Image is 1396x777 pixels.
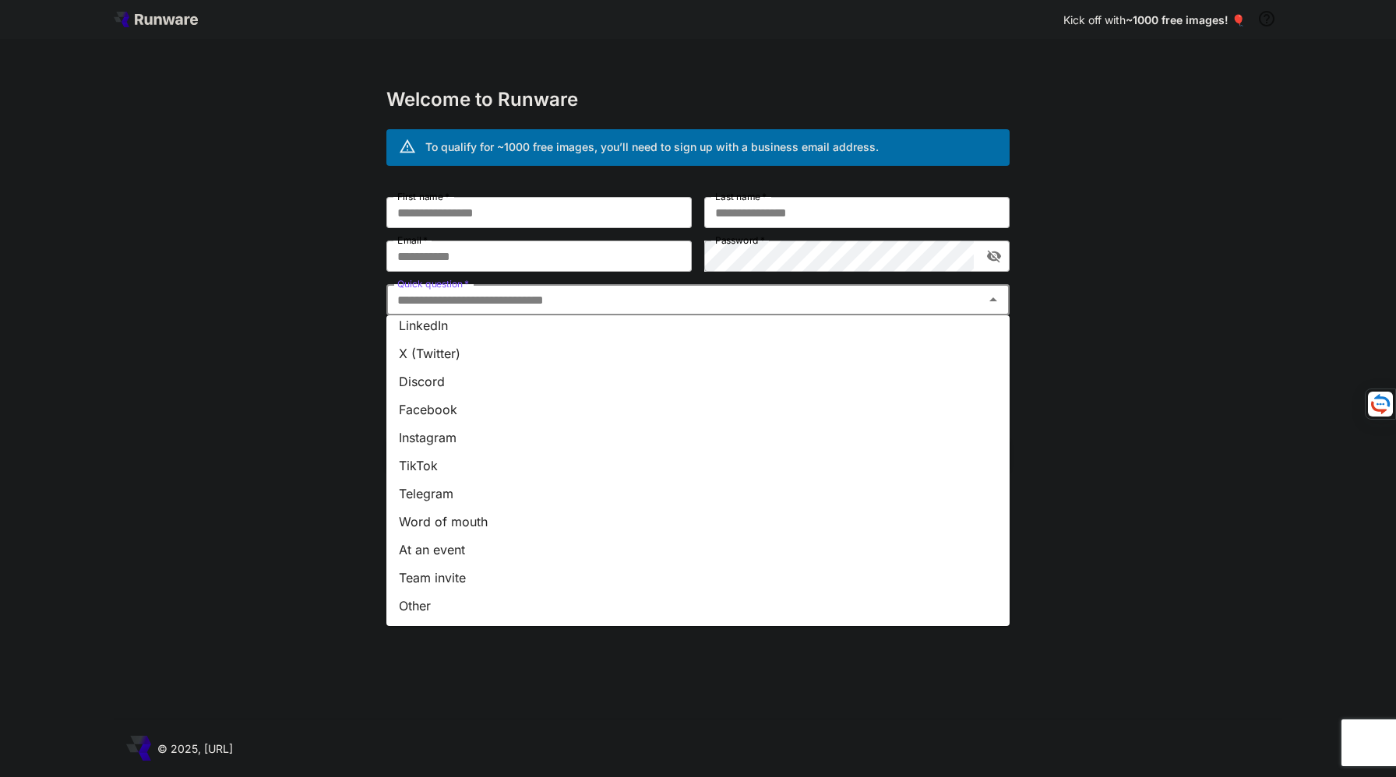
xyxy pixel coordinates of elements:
[397,234,428,247] label: Email
[386,311,1010,339] li: LinkedIn
[982,289,1004,311] button: Close
[386,592,1010,620] li: Other
[386,396,1010,424] li: Facebook
[386,564,1010,592] li: Team invite
[425,139,879,155] div: To qualify for ~1000 free images, you’ll need to sign up with a business email address.
[397,277,469,290] label: Quick question
[715,234,765,247] label: Password
[386,89,1010,111] h3: Welcome to Runware
[386,508,1010,536] li: Word of mouth
[386,480,1010,508] li: Telegram
[1126,13,1245,26] span: ~1000 free images! 🎈
[1251,3,1282,34] button: In order to qualify for free credit, you need to sign up with a business email address and click ...
[386,424,1010,452] li: Instagram
[386,536,1010,564] li: At an event
[1063,13,1126,26] span: Kick off with
[386,452,1010,480] li: TikTok
[386,367,1010,396] li: Discord
[715,190,767,203] label: Last name
[397,190,449,203] label: First name
[980,242,1008,270] button: toggle password visibility
[157,740,233,757] p: © 2025, [URL]
[386,339,1010,367] li: X (Twitter)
